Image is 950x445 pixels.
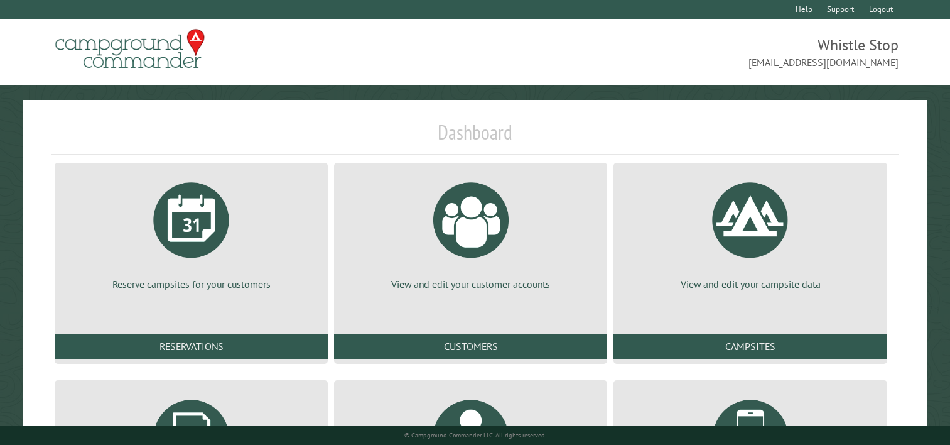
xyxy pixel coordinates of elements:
a: View and edit your campsite data [629,173,872,291]
a: Reserve campsites for your customers [70,173,313,291]
p: Reserve campsites for your customers [70,277,313,291]
a: View and edit your customer accounts [349,173,592,291]
small: © Campground Commander LLC. All rights reserved. [404,431,546,439]
p: View and edit your campsite data [629,277,872,291]
span: Whistle Stop [EMAIL_ADDRESS][DOMAIN_NAME] [475,35,899,70]
h1: Dashboard [51,120,899,155]
a: Reservations [55,334,328,359]
a: Campsites [613,334,887,359]
a: Customers [334,334,607,359]
p: View and edit your customer accounts [349,277,592,291]
img: Campground Commander [51,25,208,74]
